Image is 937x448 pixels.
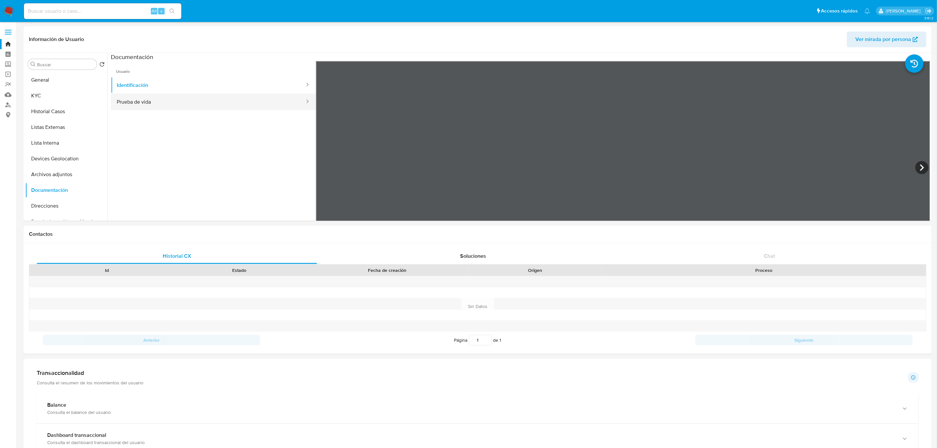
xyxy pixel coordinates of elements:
div: Estado [178,267,301,274]
div: Origen [474,267,597,274]
button: search-icon [165,7,179,16]
span: Alt [152,8,157,14]
span: Página de [454,335,501,345]
button: Documentación [25,182,107,198]
span: Soluciones [460,252,486,260]
a: Salir [925,8,932,14]
div: Proceso [606,267,922,274]
button: KYC [25,88,107,104]
input: Buscar usuario o caso... [24,7,181,15]
button: Historial Casos [25,104,107,119]
button: General [25,72,107,88]
h1: Información de Usuario [29,36,84,43]
button: Buscar [31,62,36,67]
span: Ver mirada por persona [855,31,911,47]
button: Devices Geolocation [25,151,107,167]
button: Anterior [43,335,260,345]
button: Lista Interna [25,135,107,151]
span: Accesos rápidos [821,8,858,14]
input: Buscar [37,62,94,68]
p: alan.cervantesmartinez@mercadolibre.com.mx [886,8,923,14]
a: Notificaciones [865,8,870,14]
button: Direcciones [25,198,107,214]
div: Id [45,267,169,274]
button: Archivos adjuntos [25,167,107,182]
h1: Contactos [29,231,927,237]
span: s [160,8,162,14]
button: Listas Externas [25,119,107,135]
button: Ver mirada por persona [847,31,927,47]
button: Volver al orden por defecto [99,62,105,69]
span: 1 [500,337,501,343]
button: Restricciones Nuevo Mundo [25,214,107,230]
button: Siguiente [695,335,913,345]
span: Historial CX [163,252,191,260]
div: Fecha de creación [310,267,464,274]
span: Chat [764,252,775,260]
